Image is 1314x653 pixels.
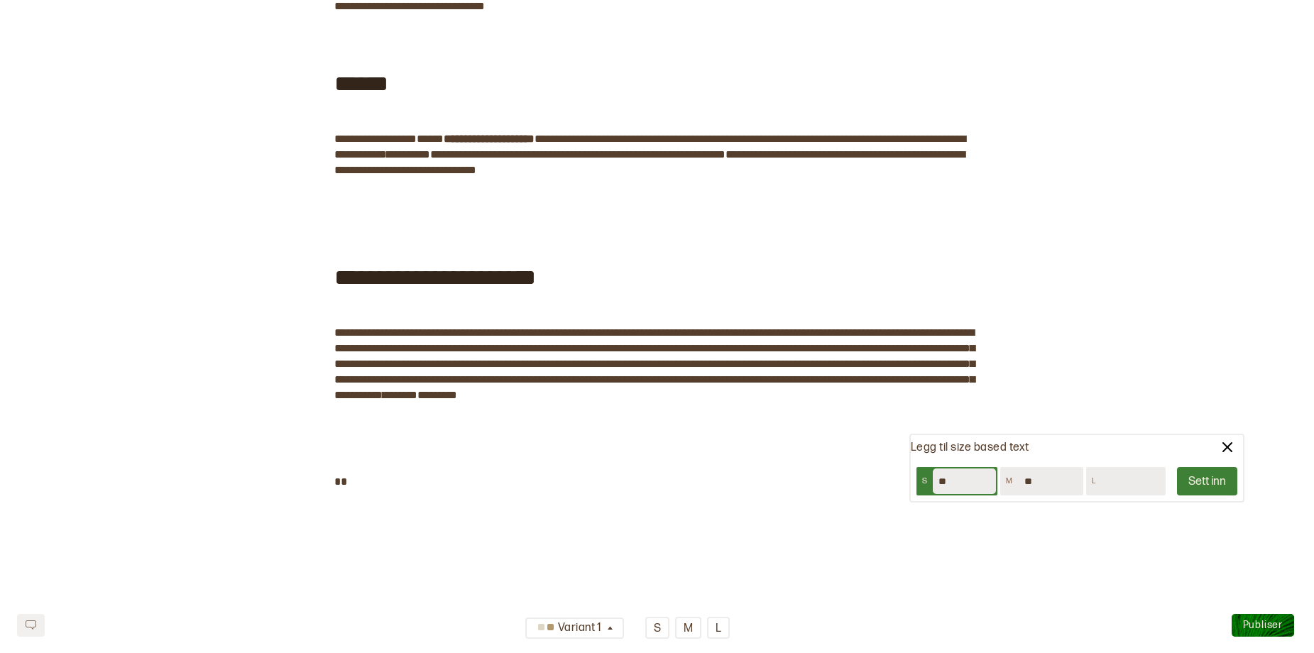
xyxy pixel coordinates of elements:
div: M [1000,471,1018,492]
button: S [645,617,669,639]
div: L [1086,471,1101,492]
div: Variant 1 [534,617,605,640]
div: S [916,471,933,492]
button: Publiser [1232,614,1294,637]
span: Publiser [1243,619,1283,631]
button: L [707,617,730,639]
button: Sett inn [1177,467,1237,495]
button: M [675,617,701,639]
p: Legg til size based text [911,441,1029,456]
img: lukk valg [1219,439,1236,456]
button: Variant 1 [525,618,624,639]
